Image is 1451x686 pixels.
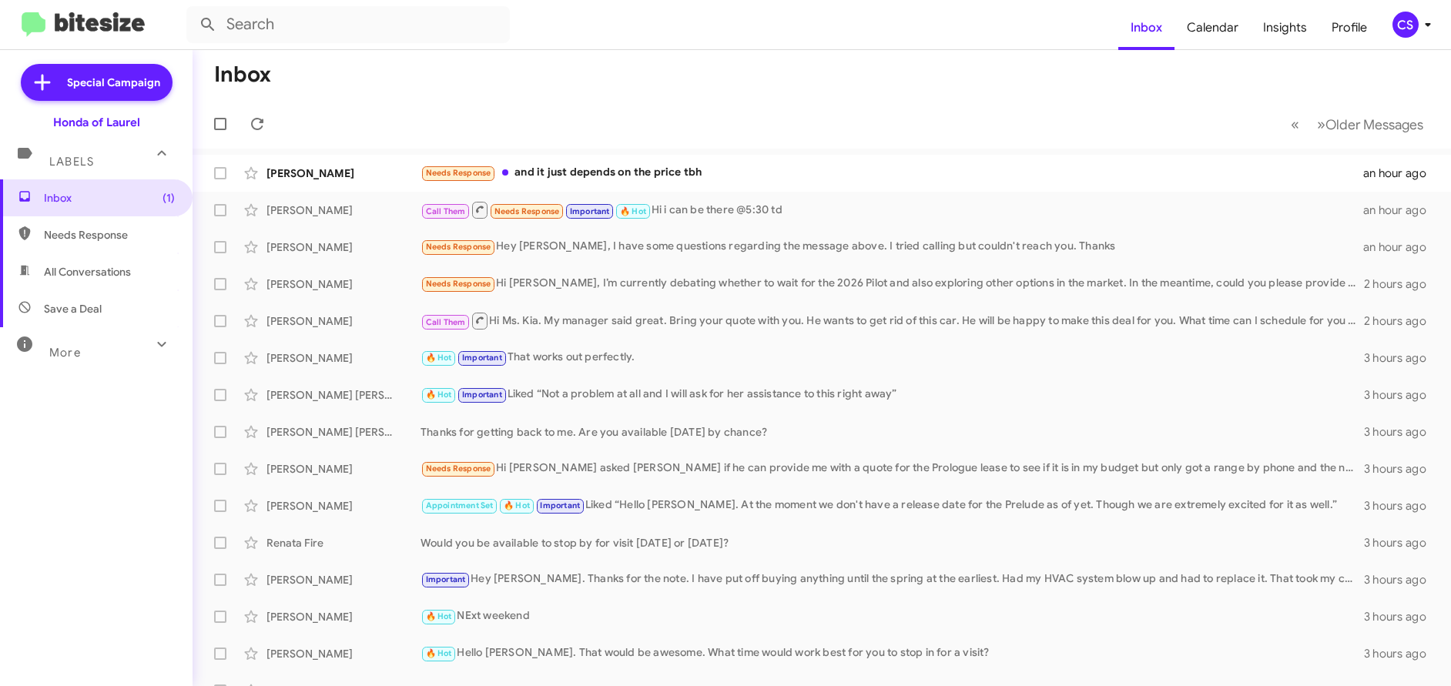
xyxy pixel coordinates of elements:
span: Needs Response [426,463,491,474]
a: Profile [1319,5,1379,50]
span: Important [570,206,610,216]
div: 3 hours ago [1364,424,1439,440]
div: [PERSON_NAME] [266,239,421,255]
span: » [1317,115,1325,134]
button: Previous [1282,109,1309,140]
span: 🔥 Hot [426,353,452,363]
span: 🔥 Hot [426,390,452,400]
div: NExt weekend [421,607,1364,625]
button: Next [1308,109,1433,140]
div: [PERSON_NAME] [266,572,421,587]
span: Appointment Set [426,500,494,510]
span: Call Them [426,206,466,216]
span: 🔥 Hot [426,611,452,621]
div: an hour ago [1363,239,1439,255]
div: Hey [PERSON_NAME], I have some questions regarding the message above. I tried calling but couldn'... [421,238,1363,256]
div: [PERSON_NAME] [266,350,421,366]
div: Thanks for getting back to me. Are you available [DATE] by chance? [421,424,1364,440]
div: Liked “Not a problem at all and I will ask for her assistance to this right away” [421,386,1364,403]
div: Would you be available to stop by for visit [DATE] or [DATE]? [421,535,1364,550]
div: [PERSON_NAME] [266,276,421,292]
div: [PERSON_NAME] [266,202,421,218]
span: Inbox [44,190,175,206]
div: 3 hours ago [1364,387,1439,403]
span: Special Campaign [67,75,160,90]
div: 3 hours ago [1364,350,1439,366]
div: Hey [PERSON_NAME]. Thanks for the note. I have put off buying anything until the spring at the ea... [421,571,1364,588]
div: [PERSON_NAME] [266,646,421,661]
a: Insights [1251,5,1319,50]
span: Important [426,574,466,584]
div: 3 hours ago [1364,646,1439,661]
div: That works out perfectly. [421,349,1364,366]
span: More [49,346,81,360]
a: Inbox [1118,5,1175,50]
div: [PERSON_NAME] [266,609,421,624]
div: 3 hours ago [1364,535,1439,550]
div: Hello [PERSON_NAME]. That would be awesome. What time would work best for you to stop in for a vi... [421,644,1364,662]
span: Needs Response [44,227,175,243]
span: Older Messages [1325,116,1423,133]
span: Important [462,353,502,363]
div: 2 hours ago [1364,276,1439,292]
div: [PERSON_NAME] [266,313,421,329]
span: Needs Response [426,242,491,252]
div: an hour ago [1363,166,1439,181]
div: [PERSON_NAME] [PERSON_NAME] [266,424,421,440]
div: Renata Fire [266,535,421,550]
div: Honda of Laurel [53,115,140,130]
span: (1) [163,190,175,206]
div: 3 hours ago [1364,572,1439,587]
span: 🔥 Hot [504,500,530,510]
a: Calendar [1175,5,1251,50]
div: [PERSON_NAME] [PERSON_NAME] [266,387,421,403]
span: Important [462,390,502,400]
span: Save a Deal [44,301,102,316]
div: Liked “Hello [PERSON_NAME]. At the moment we don't have a release date for the Prelude as of yet.... [421,497,1364,514]
div: and it just depends on the price tbh [421,164,1363,182]
button: CS [1379,12,1434,38]
span: Needs Response [494,206,560,216]
div: 3 hours ago [1364,609,1439,624]
div: Hi [PERSON_NAME] asked [PERSON_NAME] if he can provide me with a quote for the Prologue lease to ... [421,460,1364,477]
a: Special Campaign [21,64,173,101]
nav: Page navigation example [1282,109,1433,140]
span: 🔥 Hot [620,206,646,216]
span: Needs Response [426,279,491,289]
div: CS [1392,12,1419,38]
span: « [1291,115,1299,134]
div: [PERSON_NAME] [266,498,421,514]
div: [PERSON_NAME] [266,166,421,181]
span: Labels [49,155,94,169]
div: Hi Ms. Kia. My manager said great. Bring your quote with you. He wants to get rid of this car. He... [421,311,1364,330]
span: Call Them [426,317,466,327]
div: Hi i can be there @5:30 td [421,200,1363,219]
div: 3 hours ago [1364,498,1439,514]
div: an hour ago [1363,202,1439,218]
div: 2 hours ago [1364,313,1439,329]
div: [PERSON_NAME] [266,461,421,477]
span: 🔥 Hot [426,648,452,658]
div: Hi [PERSON_NAME], I’m currently debating whether to wait for the 2026 Pilot and also exploring ot... [421,275,1364,293]
h1: Inbox [214,62,271,87]
span: Needs Response [426,168,491,178]
span: Important [540,500,580,510]
span: All Conversations [44,264,131,279]
div: 3 hours ago [1364,461,1439,477]
input: Search [186,6,510,43]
